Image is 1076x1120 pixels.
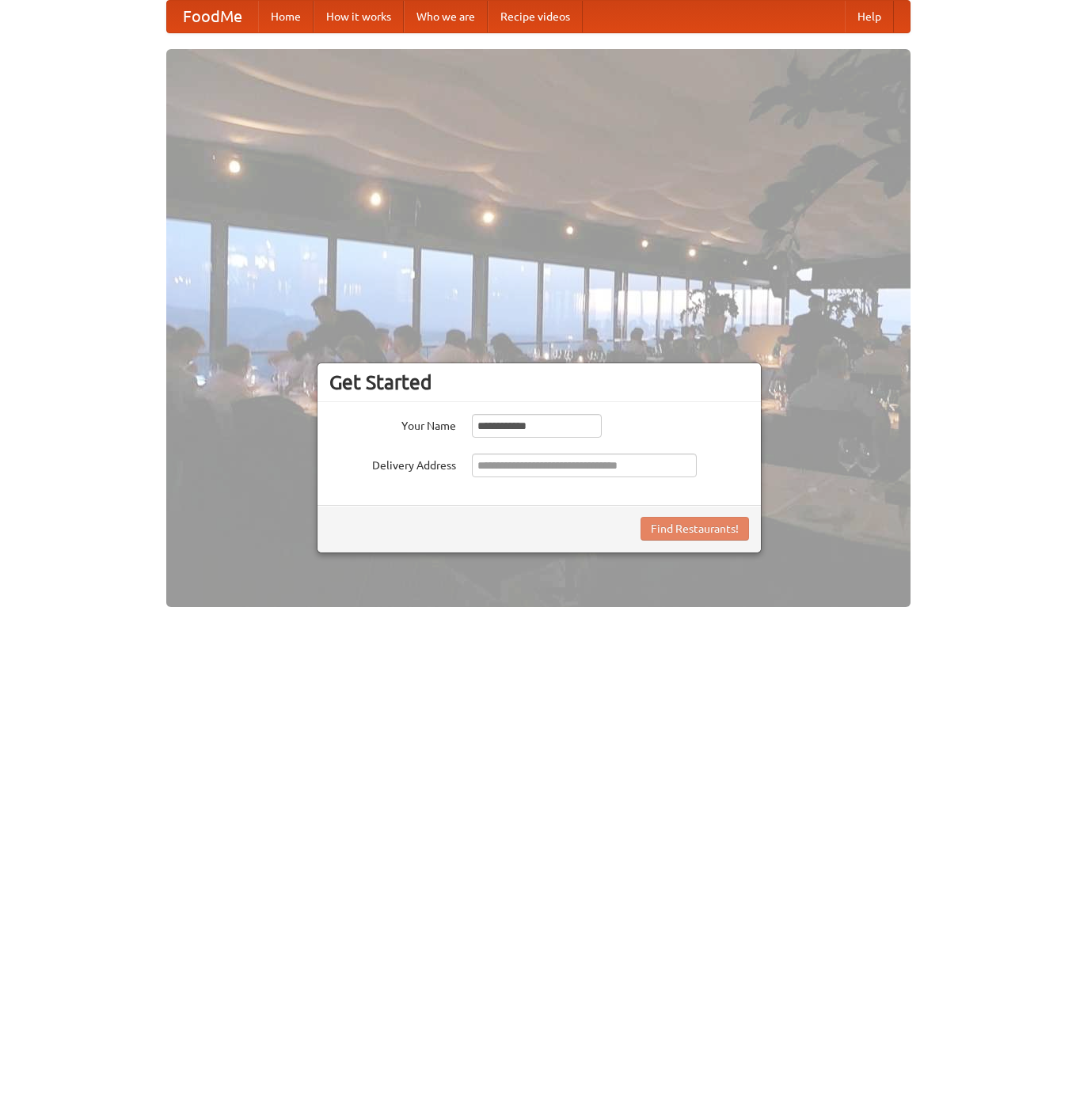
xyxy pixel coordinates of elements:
[258,1,314,32] a: Home
[845,1,894,32] a: Help
[167,1,258,32] a: FoodMe
[329,454,456,473] label: Delivery Address
[329,370,749,394] h3: Get Started
[641,517,749,541] button: Find Restaurants!
[329,414,456,434] label: Your Name
[488,1,583,32] a: Recipe videos
[404,1,488,32] a: Who we are
[314,1,404,32] a: How it works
